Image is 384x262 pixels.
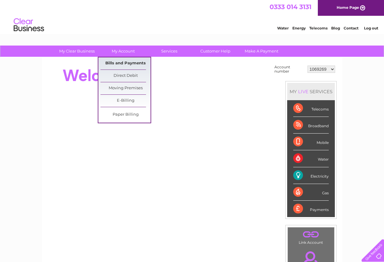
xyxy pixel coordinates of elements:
[293,201,329,217] div: Payments
[297,89,310,94] div: LIVE
[49,3,336,29] div: Clear Business is a trading name of Verastar Limited (registered in [GEOGRAPHIC_DATA] No. 3667643...
[273,63,306,75] td: Account number
[292,26,306,30] a: Energy
[293,134,329,150] div: Mobile
[270,3,311,11] a: 0333 014 3131
[100,95,151,107] a: E-Billing
[293,167,329,184] div: Electricity
[100,82,151,94] a: Moving Premises
[52,46,102,57] a: My Clear Business
[287,83,335,100] div: MY SERVICES
[98,46,148,57] a: My Account
[190,46,240,57] a: Customer Help
[293,117,329,134] div: Broadband
[100,109,151,121] a: Paper Billing
[144,46,194,57] a: Services
[100,57,151,70] a: Bills and Payments
[277,26,289,30] a: Water
[293,184,329,201] div: Gas
[309,26,328,30] a: Telecoms
[344,26,359,30] a: Contact
[287,227,335,246] td: Link Account
[293,100,329,117] div: Telecoms
[289,229,333,240] a: .
[293,150,329,167] div: Water
[331,26,340,30] a: Blog
[364,26,378,30] a: Log out
[100,70,151,82] a: Direct Debit
[13,16,44,34] img: logo.png
[236,46,287,57] a: Make A Payment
